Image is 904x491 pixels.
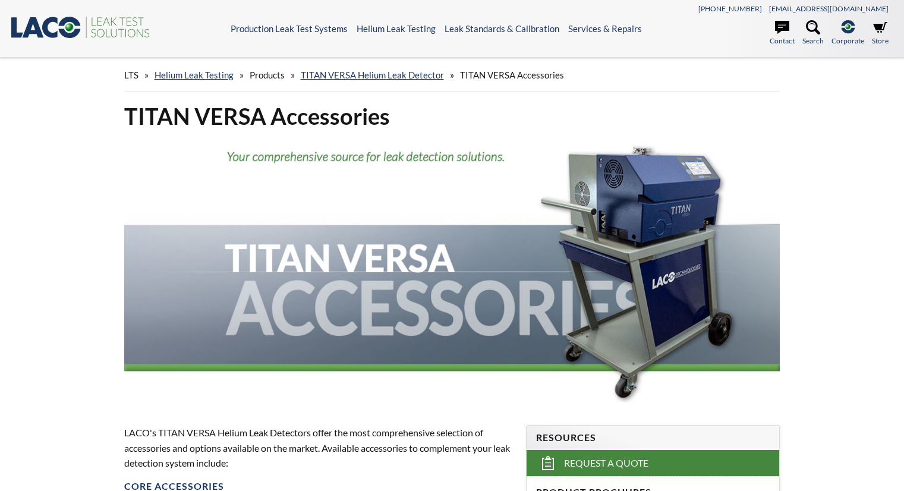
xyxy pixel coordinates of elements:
a: Request a Quote [527,450,779,476]
span: TITAN VERSA Accessories [460,70,564,80]
p: LACO's TITAN VERSA Helium Leak Detectors offer the most comprehensive selection of accessories an... [124,425,512,471]
a: Services & Repairs [568,23,642,34]
a: Helium Leak Testing [155,70,234,80]
h4: Resources [536,432,770,444]
a: Leak Standards & Calibration [445,23,559,34]
a: Search [802,20,824,46]
span: Corporate [831,35,864,46]
a: Store [872,20,889,46]
img: TITAN VERSA Accessories header [124,140,780,403]
div: » » » » [124,58,780,92]
h1: TITAN VERSA Accessories [124,102,780,131]
a: Production Leak Test Systems [231,23,348,34]
span: Request a Quote [564,457,648,470]
a: [PHONE_NUMBER] [698,4,762,13]
span: LTS [124,70,138,80]
span: Products [250,70,285,80]
a: TITAN VERSA Helium Leak Detector [301,70,444,80]
a: [EMAIL_ADDRESS][DOMAIN_NAME] [769,4,889,13]
a: Helium Leak Testing [357,23,436,34]
a: Contact [770,20,795,46]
